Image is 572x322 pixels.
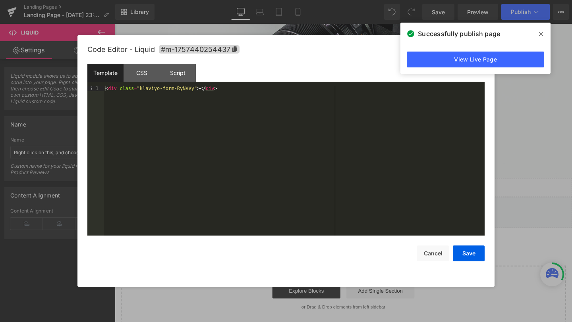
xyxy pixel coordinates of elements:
[417,245,449,261] button: Cancel
[453,245,485,261] button: Save
[87,45,155,54] span: Code Editor - Liquid
[418,29,500,38] span: Successfully publish page
[166,273,237,289] a: Explore Blocks
[243,273,315,289] a: Add Single Section
[160,64,196,82] div: Script
[159,45,240,54] span: Click to copy
[407,52,544,67] a: View Live Page
[87,86,104,91] div: 1
[19,295,462,301] p: or Drag & Drop elements from left sidebar
[87,64,124,82] div: Template
[27,194,49,203] span: Klaviyo
[124,64,160,82] div: CSS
